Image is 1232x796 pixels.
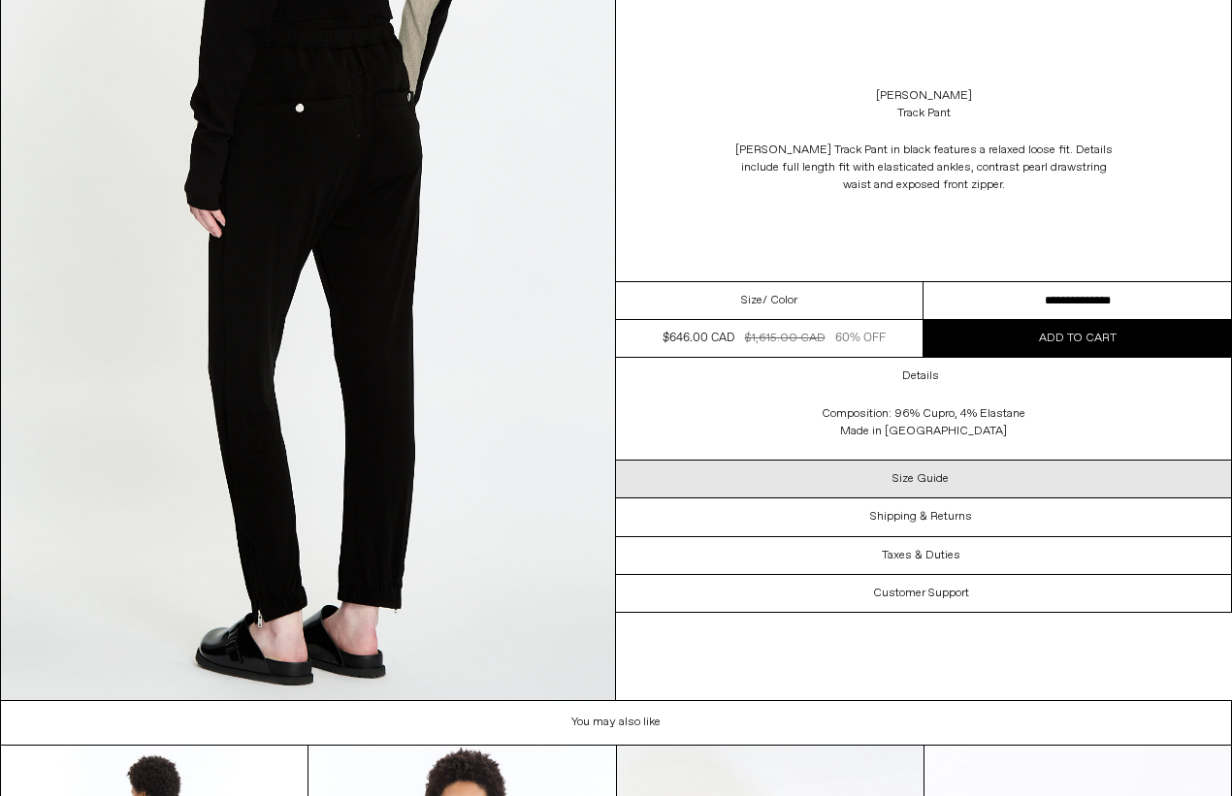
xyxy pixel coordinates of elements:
[729,142,1118,194] div: [PERSON_NAME] Track Pant in black features a relaxed loose fit. Details include full length fit w...
[741,292,762,309] span: Size
[1039,331,1117,346] span: Add to cart
[745,330,826,347] div: $1,615.00 CAD
[870,510,972,524] h3: Shipping & Returns
[835,330,886,347] div: 60% OFF
[924,320,1231,357] button: Add to cart
[876,87,972,105] a: [PERSON_NAME]
[882,549,960,562] h3: Taxes & Duties
[1,701,1232,745] h1: You may also like
[729,396,1118,460] div: Composition: 96% Cupro, 4% Elastane Made in [GEOGRAPHIC_DATA]
[902,369,939,383] h3: Details
[892,472,949,486] h3: Size Guide
[873,587,969,600] h3: Customer Support
[762,292,797,309] span: / Color
[663,330,734,347] div: $646.00 CAD
[897,105,951,122] div: Track Pant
